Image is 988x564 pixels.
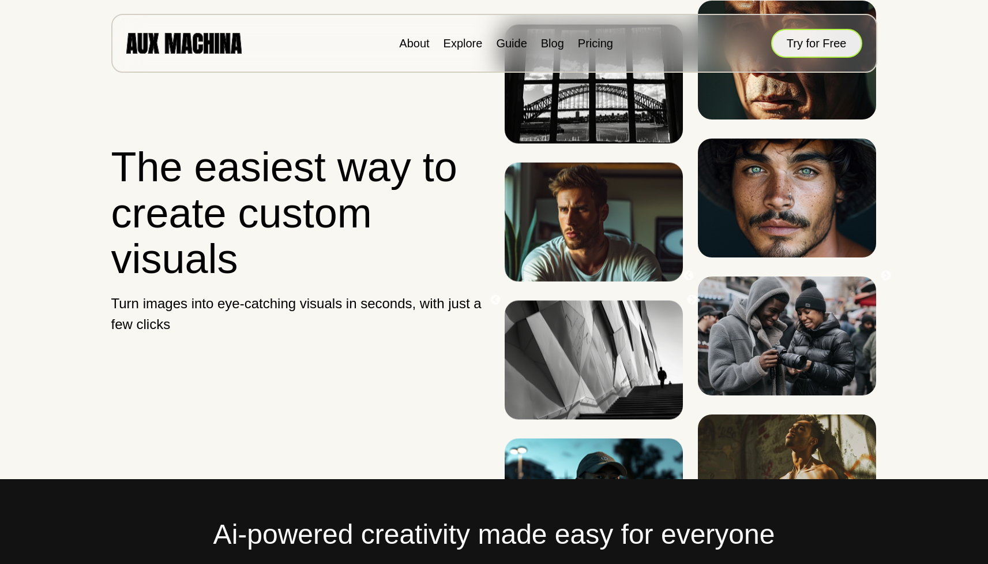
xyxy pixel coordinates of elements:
a: Explore [444,37,483,50]
img: Image [698,277,876,395]
h2: Ai-powered creativity made easy for everyone [111,514,877,555]
a: Pricing [578,37,613,50]
a: Guide [496,37,527,50]
button: Previous [683,270,694,282]
p: Turn images into eye-catching visuals in seconds, with just a few clicks [111,293,484,335]
img: Image [505,301,683,420]
a: About [399,37,429,50]
img: Image [505,439,683,558]
h1: The easiest way to create custom visuals [111,144,484,282]
a: Blog [541,37,564,50]
img: Image [505,163,683,282]
button: Previous [490,294,501,306]
img: Image [505,25,683,144]
button: Next [686,294,698,306]
button: Next [880,270,892,282]
img: Image [698,139,876,257]
button: Try for Free [771,29,862,58]
img: AUX MACHINA [126,33,242,53]
img: Image [698,414,876,533]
